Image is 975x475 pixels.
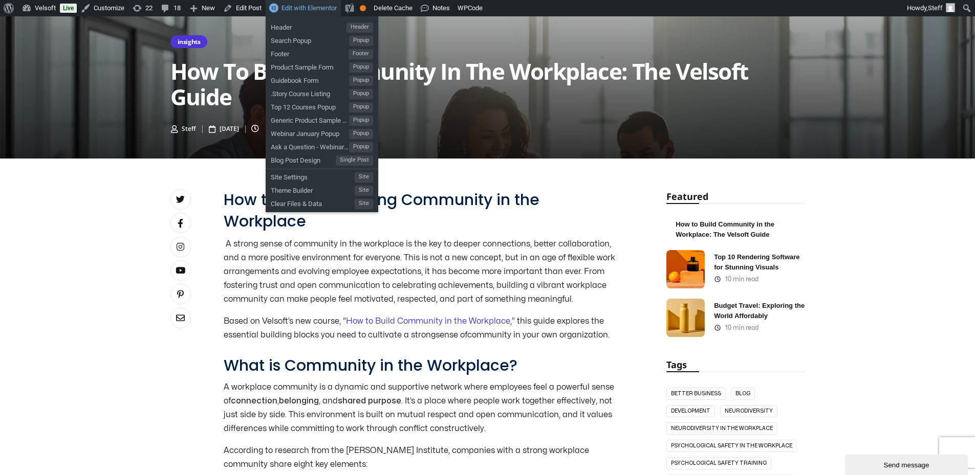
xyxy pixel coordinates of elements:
a: Ask a Question - Webinar [DATE]Popup [266,139,378,152]
span: . It’s a place where people work together effectively, not just side by side. This environment is... [224,397,612,433]
span: Ask a Question - Webinar [DATE] [271,139,349,152]
a: Blog Post DesignSingle Post [266,152,378,166]
span: Popup [349,36,373,46]
span: Site [355,172,373,183]
span: Popup [349,76,373,86]
a: neurodiversity [720,405,777,417]
span: Popup [349,116,373,126]
a: Clear Files & DataSite [266,196,378,209]
a: Generic Product Sample FormPopup [266,112,378,126]
a: Top 10 Rendering Software for Stunning Visuals [714,252,805,273]
a: Budget Travel: Exploring the World Affordably [714,301,805,321]
a: Webinar January PopupPopup [266,126,378,139]
span: Search Popup [271,33,349,46]
a: HeaderHeader [266,19,378,33]
span: sense of [436,331,467,339]
h2: How to Build Community in the Workplace: The Velsoft Guide [170,58,805,109]
a: Search PopupPopup [266,33,378,46]
h2: What is Community in the Workplace? [224,355,625,375]
span: belonging [279,397,319,405]
div: 10 min read [714,321,805,335]
span: Steff [182,124,196,133]
span: Single Post [336,155,373,166]
span: A strong sense of community in the workplace is the key to deeper connections, better collaborati... [224,240,615,303]
span: Steff [928,4,943,12]
span: Site Settings [271,169,355,183]
h1: How to Build a Thriving Community in the Workplace [224,189,625,232]
span: A workplace community is a dynamic and supportive network where employees feel a powerful sense of [224,383,614,405]
span: Based on Velsoft’s new course, “ ,” this guide explores the essential building blocks you need to... [224,317,604,339]
a: Top 12 Courses PopupPopup [266,99,378,112]
span: connection [231,397,277,405]
a: How to Build Community in the Workplace [346,317,510,325]
span: Header [271,19,346,33]
a: Site SettingsSite [266,169,378,183]
span: Site [355,186,373,196]
span: Header [346,22,373,33]
span: Popup [349,142,373,152]
span: Site [355,199,373,209]
span: , [277,397,279,405]
span: Generic Product Sample Form [271,112,349,126]
a: psychological safety training [666,457,771,469]
span: Footer [349,49,373,59]
a: Development [666,405,715,417]
a: neurodiversity in the workplace [666,422,777,435]
span: Edit with Elementor [281,4,337,12]
span: community in your own organization. [467,331,610,339]
h2: Tags [666,357,805,372]
h2: Featured [666,189,805,203]
span: Blog Post Design [271,152,336,166]
span: Footer [271,46,349,59]
div: OK [360,5,366,11]
span: Webinar January Popup [271,126,349,139]
a: Live [60,4,77,13]
a: blog [731,388,755,400]
a: Theme BuilderSite [266,183,378,196]
span: [DATE] [220,124,239,133]
a: .Story Course ListingPopup [266,86,378,99]
a: psychological safety in the workplace [666,440,797,452]
span: According to research from the [PERSON_NAME] Institute, companies with a strong workplace communi... [224,446,589,468]
span: , and [319,397,338,405]
a: insights [178,37,201,46]
span: Clear Files & Data [271,196,355,209]
span: Top 12 Courses Popup [271,99,349,112]
span: Popup [349,129,373,139]
a: Guidebook FormPopup [266,73,378,86]
div: 10 min read [714,273,805,286]
span: .Story Course Listing [271,86,349,99]
a: Product Sample FormPopup [266,59,378,73]
span: shared purpose [338,397,401,405]
a: FooterFooter [266,46,378,59]
a: How to Build Community in the Workplace: The Velsoft Guide [676,219,805,240]
span: Product Sample Form [271,59,349,73]
span: Popup [349,62,373,73]
a: better business [666,388,726,400]
span: Popup [349,102,373,112]
span: Popup [349,89,373,99]
span: Theme Builder [271,183,355,196]
iframe: chat widget [845,453,970,475]
span: Guidebook Form [271,73,349,86]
